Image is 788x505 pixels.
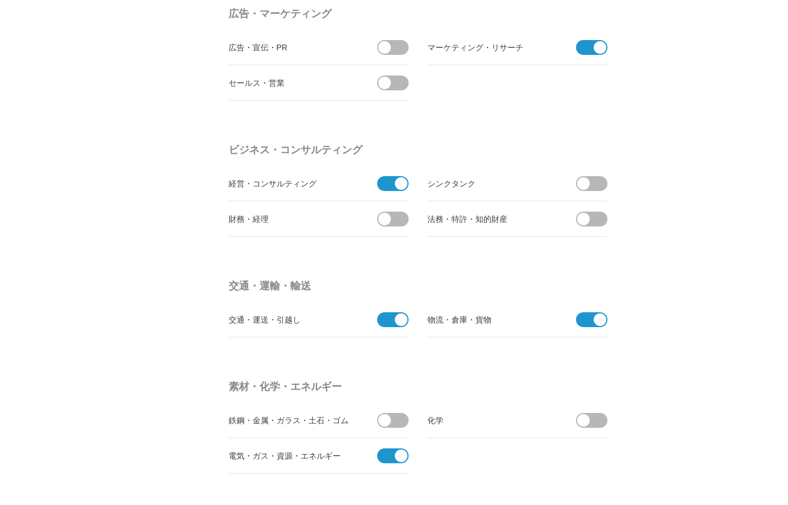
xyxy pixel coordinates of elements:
div: 物流・倉庫・貨物 [427,312,556,327]
h4: 交通・運輸・輸送 [229,276,611,296]
div: 広告・宣伝・PR [229,40,357,54]
div: シンクタンク [427,176,556,190]
div: 電気・ガス・資源・エネルギー [229,448,357,463]
h4: 広告・マーケティング [229,3,611,24]
div: 鉄鋼・金属・ガラス・土石・ゴム [229,413,357,427]
div: マーケティング・リサーチ [427,40,556,54]
div: 財務・経理 [229,212,357,226]
h4: ビジネス・コンサルティング [229,140,611,160]
div: 化学 [427,413,556,427]
div: 交通・運送・引越し [229,312,357,327]
h4: 素材・化学・エネルギー [229,376,611,397]
div: 経営・コンサルティング [229,176,357,190]
div: セールス・営業 [229,75,357,90]
div: 法務・特許・知的財産 [427,212,556,226]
